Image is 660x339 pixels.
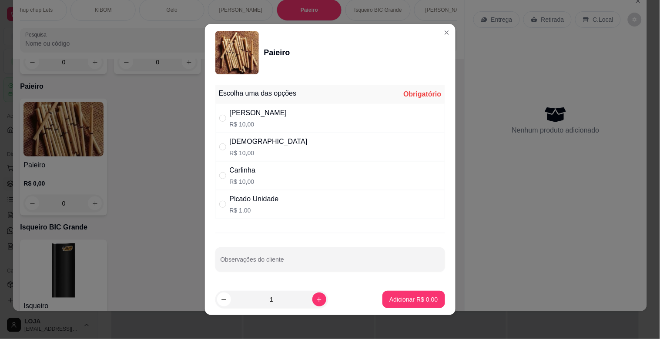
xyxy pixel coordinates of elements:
[382,291,445,308] button: Adicionar R$ 0,00
[219,88,297,99] div: Escolha uma das opções
[230,165,256,176] div: Carlinha
[230,108,287,118] div: [PERSON_NAME]
[403,89,441,100] div: Obrigatório
[389,295,438,304] p: Adicionar R$ 0,00
[312,292,326,306] button: increase-product-quantity
[230,194,279,204] div: Picado Unidade
[230,206,279,215] p: R$ 1,00
[230,177,256,186] p: R$ 10,00
[230,136,308,147] div: [DEMOGRAPHIC_DATA]
[221,259,440,267] input: Observações do cliente
[264,47,290,59] div: Paieiro
[230,120,287,129] p: R$ 10,00
[217,292,231,306] button: decrease-product-quantity
[230,149,308,157] p: R$ 10,00
[440,26,454,40] button: Close
[215,31,259,74] img: product-image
